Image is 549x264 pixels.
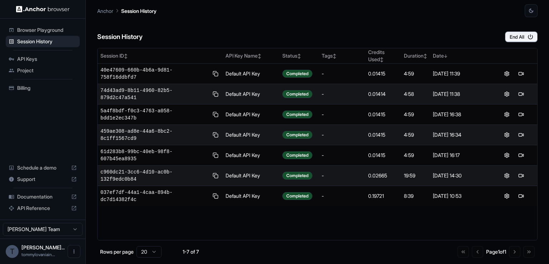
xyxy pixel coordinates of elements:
div: 4:59 [404,111,427,118]
div: 0.01415 [368,111,398,118]
span: ↕ [333,53,336,59]
p: Session History [121,7,157,15]
div: API Reference [6,202,80,214]
div: 4:59 [404,152,427,159]
div: Completed [282,70,312,78]
div: - [322,172,362,179]
div: Completed [282,131,312,139]
div: 4:59 [404,70,427,77]
span: Billing [17,84,77,92]
div: [DATE] 11:39 [433,70,488,77]
div: Billing [6,82,80,94]
span: tommylovaniaina@gmail.com [21,252,55,257]
img: Anchor Logo [16,6,70,13]
div: 4:58 [404,91,427,98]
div: [DATE] 14:30 [433,172,488,179]
td: Default API Key [223,104,280,125]
div: Tags [322,52,362,59]
div: [DATE] 16:34 [433,131,488,138]
div: Date [433,52,488,59]
div: Page 1 of 1 [486,248,506,255]
div: Session ID [100,52,220,59]
div: 19:59 [404,172,427,179]
span: ↕ [258,53,261,59]
div: Schedule a demo [6,162,80,173]
div: [DATE] 10:53 [433,192,488,200]
div: Credits Used [368,49,398,63]
span: 037ef7df-44a1-4caa-894b-dc7d14382f4c [100,189,208,203]
div: Project [6,65,80,76]
div: 4:59 [404,131,427,138]
div: 0.01415 [368,70,398,77]
div: - [322,152,362,159]
span: 5a4f8bdf-f0c3-4763-a058-bdd1e2ec347b [100,107,208,122]
div: - [322,192,362,200]
span: API Reference [17,205,68,212]
div: Support [6,173,80,185]
td: Default API Key [223,64,280,84]
span: ↓ [444,53,447,59]
span: ↕ [380,57,384,62]
div: API Key Name [226,52,277,59]
div: [DATE] 11:38 [433,91,488,98]
div: 1-7 of 7 [173,248,209,255]
span: ↕ [424,53,427,59]
div: API Keys [6,53,80,65]
span: 40e47609-660b-4b6a-9d81-758f16ddbfd7 [100,67,208,81]
button: End All [505,31,538,42]
span: Browser Playground [17,26,77,34]
span: Session History [17,38,77,45]
div: [DATE] 16:17 [433,152,488,159]
span: Project [17,67,77,74]
div: Duration [404,52,427,59]
div: 0.02665 [368,172,398,179]
div: - [322,70,362,77]
div: 0.01415 [368,152,398,159]
div: - [322,111,362,118]
p: Rows per page [100,248,134,255]
span: API Keys [17,55,77,63]
button: Open menu [68,245,80,258]
span: 61d283b8-99bc-40eb-98f8-607b45ea8935 [100,148,208,162]
span: ↕ [297,53,301,59]
span: Tommy Ramarokoto [21,244,65,250]
div: Browser Playground [6,24,80,36]
div: Documentation [6,191,80,202]
div: Status [282,52,316,59]
td: Default API Key [223,145,280,166]
div: 0.01414 [368,91,398,98]
span: 459ae308-ad8e-44a6-8bc2-8c1ff1567cd9 [100,128,208,142]
h6: Session History [97,32,143,42]
span: Schedule a demo [17,164,68,171]
p: Anchor [97,7,113,15]
div: Completed [282,172,312,180]
div: Completed [282,111,312,118]
td: Default API Key [223,186,280,206]
nav: breadcrumb [97,7,157,15]
div: Completed [282,90,312,98]
div: 0.19721 [368,192,398,200]
span: Support [17,176,68,183]
td: Default API Key [223,125,280,145]
span: ↕ [124,53,128,59]
div: Completed [282,151,312,159]
span: c960dc21-3cc6-4d10-ac0b-132f9edc0b84 [100,168,208,183]
div: Session History [6,36,80,47]
div: Completed [282,192,312,200]
span: Documentation [17,193,68,200]
td: Default API Key [223,84,280,104]
span: 74d43ad9-8b11-4960-82b5-879d2c47a541 [100,87,208,101]
div: [DATE] 16:38 [433,111,488,118]
div: - [322,91,362,98]
div: - [322,131,362,138]
div: 8:39 [404,192,427,200]
div: T [6,245,19,258]
td: Default API Key [223,166,280,186]
div: 0.01415 [368,131,398,138]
